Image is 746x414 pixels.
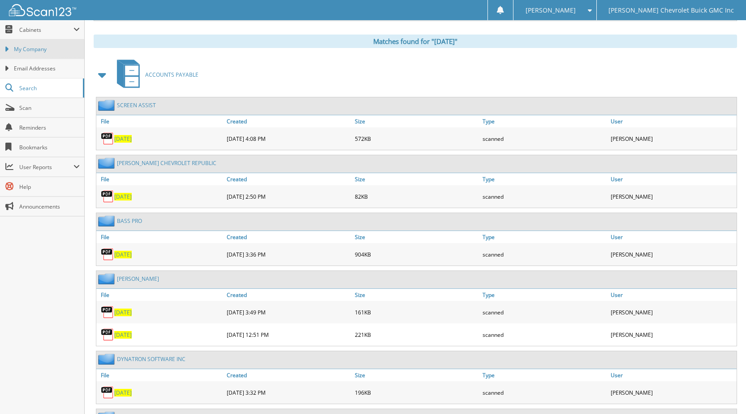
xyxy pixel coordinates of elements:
[480,187,608,205] div: scanned
[608,231,737,243] a: User
[608,383,737,401] div: [PERSON_NAME]
[353,303,481,321] div: 161KB
[98,215,117,227] img: folder2.png
[526,8,576,13] span: [PERSON_NAME]
[98,273,117,284] img: folder2.png
[224,115,353,127] a: Created
[701,371,746,414] iframe: Chat Widget
[480,383,608,401] div: scanned
[224,173,353,185] a: Created
[9,4,76,16] img: scan123-logo-white.svg
[19,144,80,151] span: Bookmarks
[608,8,734,13] span: [PERSON_NAME] Chevrolet Buick GMC Inc
[480,369,608,381] a: Type
[19,104,80,112] span: Scan
[14,45,80,53] span: My Company
[96,231,224,243] a: File
[96,173,224,185] a: File
[353,369,481,381] a: Size
[19,84,78,92] span: Search
[117,159,216,167] a: [PERSON_NAME] CHEVROLET REPUBLIC
[353,289,481,301] a: Size
[114,389,132,397] a: [DATE]
[114,135,132,143] a: [DATE]
[480,231,608,243] a: Type
[224,303,353,321] div: [DATE] 3:49 PM
[224,326,353,344] div: [DATE] 12:51 PM
[608,289,737,301] a: User
[608,115,737,127] a: User
[608,303,737,321] div: [PERSON_NAME]
[224,231,353,243] a: Created
[114,251,132,258] a: [DATE]
[608,130,737,148] div: [PERSON_NAME]
[101,248,114,261] img: PDF.png
[145,71,198,78] span: ACCOUNTS PAYABLE
[98,157,117,169] img: folder2.png
[353,326,481,344] div: 221KB
[19,124,80,131] span: Reminders
[101,328,114,341] img: PDF.png
[117,355,185,363] a: DYNATRON SOFTWARE INC
[608,187,737,205] div: [PERSON_NAME]
[353,130,481,148] div: 572KB
[480,303,608,321] div: scanned
[353,115,481,127] a: Size
[19,163,73,171] span: User Reports
[101,190,114,203] img: PDF.png
[608,369,737,381] a: User
[98,353,117,365] img: folder2.png
[101,305,114,319] img: PDF.png
[608,326,737,344] div: [PERSON_NAME]
[96,115,224,127] a: File
[101,386,114,399] img: PDF.png
[224,187,353,205] div: [DATE] 2:50 PM
[480,326,608,344] div: scanned
[112,57,198,92] a: ACCOUNTS PAYABLE
[608,173,737,185] a: User
[224,289,353,301] a: Created
[353,187,481,205] div: 82KB
[19,183,80,191] span: Help
[224,245,353,263] div: [DATE] 3:36 PM
[114,193,132,200] a: [DATE]
[114,331,132,339] a: [DATE]
[480,130,608,148] div: scanned
[608,245,737,263] div: [PERSON_NAME]
[353,173,481,185] a: Size
[98,100,117,111] img: folder2.png
[224,130,353,148] div: [DATE] 4:08 PM
[480,245,608,263] div: scanned
[94,35,737,48] div: Matches found for "[DATE]"
[353,231,481,243] a: Size
[19,26,73,34] span: Cabinets
[480,173,608,185] a: Type
[117,217,142,225] a: BASS PRO
[117,101,156,109] a: SCREEN ASSIST
[96,369,224,381] a: File
[117,275,159,283] a: [PERSON_NAME]
[480,289,608,301] a: Type
[14,65,80,73] span: Email Addresses
[480,115,608,127] a: Type
[101,132,114,145] img: PDF.png
[19,203,80,210] span: Announcements
[353,383,481,401] div: 196KB
[224,369,353,381] a: Created
[114,309,132,316] a: [DATE]
[224,383,353,401] div: [DATE] 3:32 PM
[96,289,224,301] a: File
[353,245,481,263] div: 904KB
